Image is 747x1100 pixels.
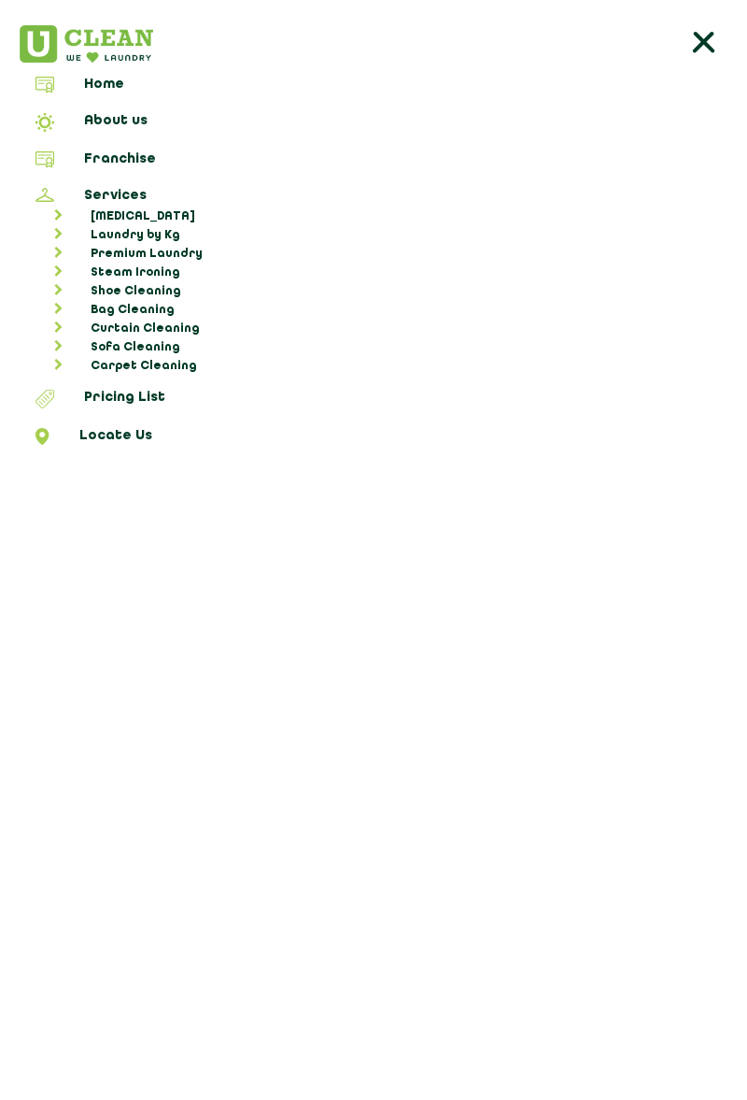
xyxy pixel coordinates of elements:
a: Premium Laundry [25,245,740,264]
a: About us [7,113,740,137]
a: Pricing List [7,390,740,414]
a: Franchise [7,151,740,174]
a: Sofa Cleaning [25,338,740,357]
a: Bag Cleaning [25,301,740,320]
a: Carpet Cleaning [25,357,740,376]
a: Steam Ironing [25,264,740,282]
a: [MEDICAL_DATA] [25,207,740,226]
a: Curtain Cleaning [25,320,740,338]
a: Services [7,188,740,207]
a: Laundry by Kg [25,226,740,245]
img: UClean Laundry and Dry Cleaning [7,25,153,63]
a: Locate Us [7,428,740,450]
a: Shoe Cleaning [25,282,740,301]
a: Home [7,77,740,99]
